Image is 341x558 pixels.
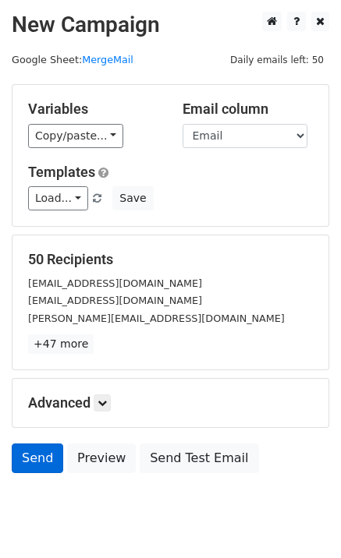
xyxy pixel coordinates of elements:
[28,251,313,268] h5: 50 Recipients
[28,334,94,354] a: +47 more
[225,54,329,65] a: Daily emails left: 50
[112,186,153,210] button: Save
[12,443,63,473] a: Send
[12,54,133,65] small: Google Sheet:
[82,54,133,65] a: MergeMail
[67,443,136,473] a: Preview
[225,51,329,69] span: Daily emails left: 50
[28,124,123,148] a: Copy/paste...
[28,295,202,306] small: [EMAIL_ADDRESS][DOMAIN_NAME]
[28,277,202,289] small: [EMAIL_ADDRESS][DOMAIN_NAME]
[28,394,313,411] h5: Advanced
[28,186,88,210] a: Load...
[140,443,258,473] a: Send Test Email
[183,101,314,118] h5: Email column
[263,483,341,558] iframe: Chat Widget
[12,12,329,38] h2: New Campaign
[28,101,159,118] h5: Variables
[28,313,285,324] small: [PERSON_NAME][EMAIL_ADDRESS][DOMAIN_NAME]
[28,164,95,180] a: Templates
